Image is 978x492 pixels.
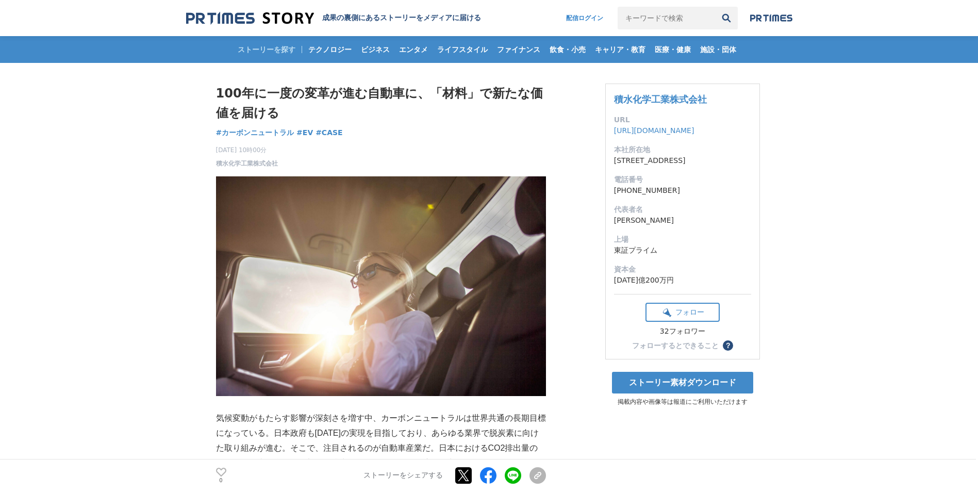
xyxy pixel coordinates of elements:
[363,471,443,481] p: ストーリーをシェアする
[216,145,278,155] span: [DATE] 10時00分
[591,36,650,63] a: キャリア・教育
[216,411,546,485] p: 気候変動がもたらす影響が深刻さを増す中、カーボンニュートラルは世界共通の長期目標になっている。日本政府も[DATE]の実現を目指しており、あらゆる業界で脱炭素に向けた取り組みが進む。そこで、注目...
[750,14,792,22] img: prtimes
[612,372,753,393] a: ストーリー素材ダウンロード
[614,234,751,245] dt: 上場
[216,84,546,123] h1: 100年に一度の変革が進む自動車に、「材料」で新たな価値を届ける
[651,36,695,63] a: 医療・健康
[433,36,492,63] a: ライフスタイル
[316,127,343,138] a: #CASE
[216,127,294,138] a: #カーボンニュートラル
[614,204,751,215] dt: 代表者名
[304,36,356,63] a: テクノロジー
[696,45,740,54] span: 施設・団体
[216,478,226,483] p: 0
[632,342,719,349] div: フォローするとできること
[614,185,751,196] dd: [PHONE_NUMBER]
[605,398,760,406] p: 掲載内容や画像等は報道にご利用いただけます
[433,45,492,54] span: ライフスタイル
[591,45,650,54] span: キャリア・教育
[216,159,278,168] a: 積水化学工業株式会社
[723,340,733,351] button: ？
[696,36,740,63] a: 施設・団体
[614,155,751,166] dd: [STREET_ADDRESS]
[304,45,356,54] span: テクノロジー
[614,245,751,256] dd: 東証プライム
[556,7,614,29] a: 配信ログイン
[614,94,707,105] a: 積水化学工業株式会社
[186,11,481,25] a: 成果の裏側にあるストーリーをメディアに届ける 成果の裏側にあるストーリーをメディアに届ける
[645,327,720,336] div: 32フォロワー
[614,275,751,286] dd: [DATE]億200万円
[715,7,738,29] button: 検索
[651,45,695,54] span: 医療・健康
[357,36,394,63] a: ビジネス
[614,144,751,155] dt: 本社所在地
[216,176,546,397] img: thumbnail_6b763290-e268-11ee-83a4-ad836260ef46.jpg
[316,128,343,137] span: #CASE
[614,215,751,226] dd: [PERSON_NAME]
[614,174,751,185] dt: 電話番号
[614,126,694,135] a: [URL][DOMAIN_NAME]
[296,127,313,138] a: #EV
[493,45,544,54] span: ファイナンス
[724,342,732,349] span: ？
[493,36,544,63] a: ファイナンス
[395,45,432,54] span: エンタメ
[614,264,751,275] dt: 資本金
[545,45,590,54] span: 飲食・小売
[186,11,314,25] img: 成果の裏側にあるストーリーをメディアに届ける
[395,36,432,63] a: エンタメ
[614,114,751,125] dt: URL
[296,128,313,137] span: #EV
[645,303,720,322] button: フォロー
[618,7,715,29] input: キーワードで検索
[216,128,294,137] span: #カーボンニュートラル
[322,13,481,23] h2: 成果の裏側にあるストーリーをメディアに届ける
[545,36,590,63] a: 飲食・小売
[357,45,394,54] span: ビジネス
